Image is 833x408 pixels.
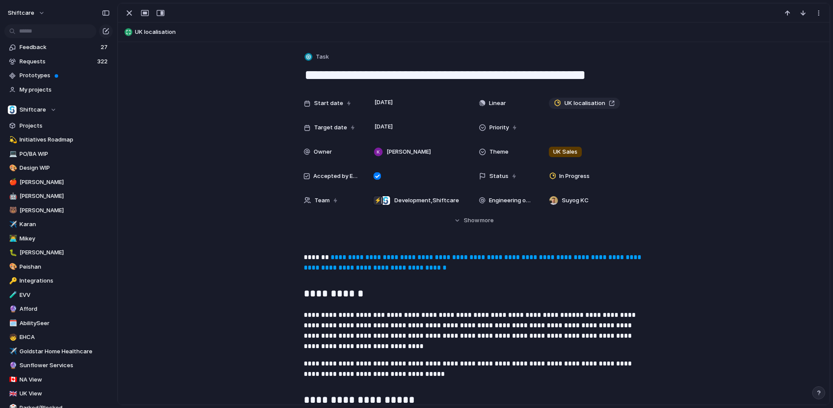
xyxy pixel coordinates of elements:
div: 🇨🇦 [9,375,15,385]
span: Start date [314,99,343,108]
span: [PERSON_NAME] [20,178,110,187]
span: UK Sales [553,148,577,156]
a: My projects [4,83,113,96]
button: 🎨 [8,164,16,172]
div: 👨‍💻 [9,234,15,243]
div: ✈️ [9,346,15,356]
button: 🔮 [8,361,16,370]
span: Status [489,172,508,181]
div: 🗓️ [9,318,15,328]
a: ✈️Karan [4,218,113,231]
span: 27 [101,43,109,52]
span: Task [316,53,329,61]
button: Showmore [304,213,644,228]
a: Prototypes [4,69,113,82]
div: 🐛 [9,248,15,258]
span: Feedback [20,43,98,52]
a: 🐻[PERSON_NAME] [4,204,113,217]
span: Shiftcare [20,105,46,114]
span: Accepted by Engineering [313,172,359,181]
button: 💫 [8,135,16,144]
span: Karan [20,220,110,229]
span: Suyog KC [562,196,589,205]
span: Goldstar Home Healthcare [20,347,110,356]
a: ✈️Goldstar Home Healthcare [4,345,113,358]
div: 🧒 [9,332,15,342]
span: EVV [20,291,110,299]
div: 🔮Afford [4,303,113,316]
div: 🤖[PERSON_NAME] [4,190,113,203]
button: ✈️ [8,347,16,356]
button: 🔮 [8,305,16,313]
span: 322 [97,57,109,66]
div: 💻 [9,149,15,159]
span: [PERSON_NAME] [20,206,110,215]
button: 🇨🇦 [8,375,16,384]
div: 🐻 [9,205,15,215]
button: 🐛 [8,248,16,257]
button: Shiftcare [4,103,113,116]
span: AbilitySeer [20,319,110,328]
div: 🍎 [9,177,15,187]
button: 🇬🇧 [8,389,16,398]
div: 🔮 [9,361,15,371]
span: Peishan [20,263,110,271]
span: Sunflower Services [20,361,110,370]
span: Priority [489,123,509,132]
button: 🎨 [8,263,16,271]
button: UK localisation [122,25,826,39]
span: Prototypes [20,71,110,80]
span: NA View [20,375,110,384]
button: 🧪 [8,291,16,299]
span: Show [464,216,479,225]
span: Target date [314,123,347,132]
div: 🧪 [9,290,15,300]
div: 🤖 [9,191,15,201]
a: UK localisation [549,98,620,109]
span: Afford [20,305,110,313]
div: ⚡ [374,196,382,205]
span: Design WIP [20,164,110,172]
button: 🐻 [8,206,16,215]
div: 🎨Design WIP [4,161,113,174]
a: 🍎[PERSON_NAME] [4,176,113,189]
span: Linear [489,99,506,108]
a: 💻PO/BA WIP [4,148,113,161]
span: more [480,216,494,225]
a: Feedback27 [4,41,113,54]
span: EHCA [20,333,110,342]
span: [PERSON_NAME] [387,148,431,156]
div: 🇬🇧UK View [4,387,113,400]
span: [DATE] [372,122,395,132]
a: 🔑Integrations [4,274,113,287]
div: 🔮 [9,304,15,314]
a: 🧪EVV [4,289,113,302]
div: 🔑 [9,276,15,286]
a: 🎨Peishan [4,260,113,273]
div: 🇬🇧 [9,389,15,399]
div: 🎨 [9,163,15,173]
span: Theme [489,148,508,156]
a: 💫Initiatives Roadmap [4,133,113,146]
span: [DATE] [372,97,395,108]
button: 💻 [8,150,16,158]
button: Task [303,51,331,63]
button: 🍎 [8,178,16,187]
span: Integrations [20,276,110,285]
span: PO/BA WIP [20,150,110,158]
a: 🧒EHCA [4,331,113,344]
span: Projects [20,122,110,130]
span: Development , Shiftcare [394,196,459,205]
span: shiftcare [8,9,34,17]
span: Team [315,196,330,205]
a: 🐛[PERSON_NAME] [4,246,113,259]
span: In Progress [559,172,590,181]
